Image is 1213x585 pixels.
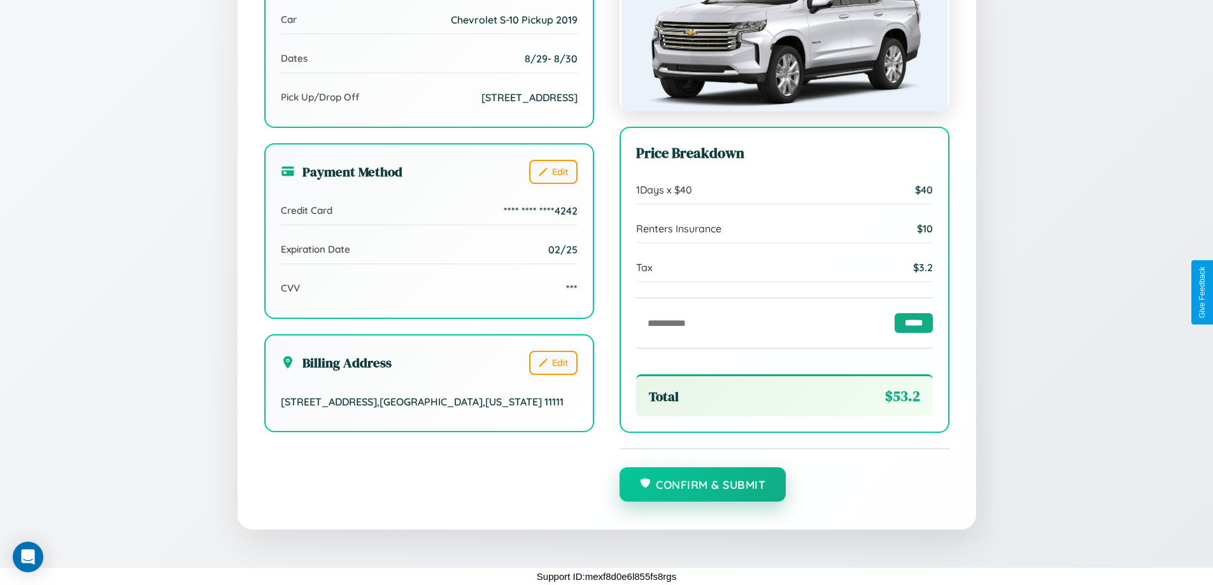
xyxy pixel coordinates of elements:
[281,13,297,25] span: Car
[913,261,933,274] span: $ 3.2
[451,13,578,26] span: Chevrolet S-10 Pickup 2019
[917,222,933,235] span: $ 10
[13,542,43,572] div: Open Intercom Messenger
[885,386,920,406] span: $ 53.2
[548,243,578,256] span: 02/25
[281,91,360,103] span: Pick Up/Drop Off
[281,52,308,64] span: Dates
[636,143,933,163] h3: Price Breakdown
[281,162,402,181] h3: Payment Method
[649,387,679,405] span: Total
[525,52,578,65] span: 8 / 29 - 8 / 30
[636,183,692,196] span: 1 Days x $ 40
[281,243,350,255] span: Expiration Date
[537,568,676,585] p: Support ID: mexf8d0e6l855fs8rgs
[915,183,933,196] span: $ 40
[636,222,721,235] span: Renters Insurance
[481,91,578,104] span: [STREET_ADDRESS]
[1198,267,1207,318] div: Give Feedback
[281,395,564,408] span: [STREET_ADDRESS] , [GEOGRAPHIC_DATA] , [US_STATE] 11111
[529,160,578,184] button: Edit
[281,353,392,372] h3: Billing Address
[281,282,300,294] span: CVV
[620,467,786,502] button: Confirm & Submit
[636,261,653,274] span: Tax
[281,204,332,216] span: Credit Card
[529,351,578,375] button: Edit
